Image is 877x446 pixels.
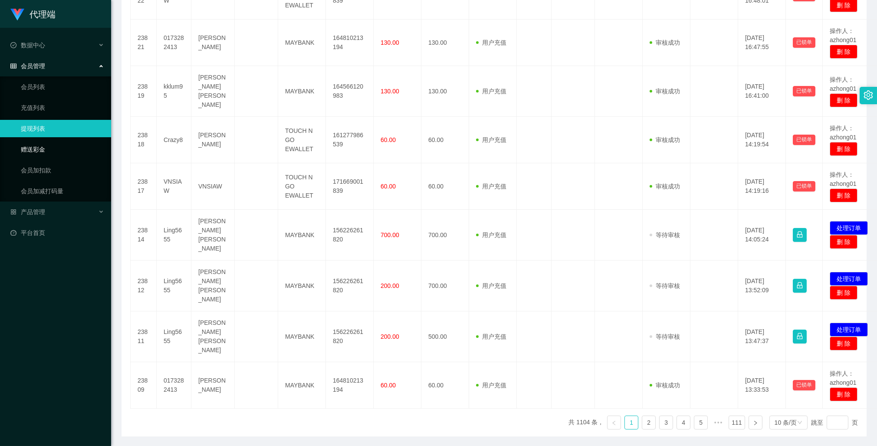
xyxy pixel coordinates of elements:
button: 已锁单 [793,86,815,96]
td: Ling5655 [157,210,191,261]
td: 23817 [131,163,157,210]
button: 已锁单 [793,37,815,48]
a: 4 [677,416,690,429]
button: 处理订单 [830,272,868,286]
li: 共 1104 条， [568,416,604,429]
td: 0173282413 [157,362,191,409]
a: 111 [729,416,744,429]
a: 赠送彩金 [21,141,104,158]
i: 图标: appstore-o [10,209,16,215]
i: 图标: down [797,420,802,426]
td: 700.00 [421,261,469,311]
span: 用户充值 [476,136,506,143]
td: [DATE] 16:47:55 [738,20,786,66]
span: 操作人：azhong01 [830,171,857,187]
td: [PERSON_NAME] [191,362,235,409]
td: 156226261820 [326,210,374,261]
td: 60.00 [421,117,469,163]
li: 4 [677,416,690,429]
span: ••• [711,416,725,429]
span: 等待审核 [650,231,680,238]
span: 130.00 [381,39,399,46]
td: kklum95 [157,66,191,117]
li: 5 [694,416,708,429]
td: 161277986539 [326,117,374,163]
span: 操作人：azhong01 [830,370,857,386]
td: 500.00 [421,311,469,362]
button: 删 除 [830,188,857,202]
td: 164566120983 [326,66,374,117]
span: 用户充值 [476,39,506,46]
button: 删 除 [830,235,857,249]
td: 0173282413 [157,20,191,66]
a: 会员加减打码量 [21,182,104,200]
a: 5 [694,416,707,429]
td: Crazy8 [157,117,191,163]
td: 156226261820 [326,261,374,311]
li: 1 [624,416,638,429]
td: 23819 [131,66,157,117]
span: 60.00 [381,183,396,190]
td: TOUCH N GO EWALLET [278,117,326,163]
li: 111 [729,416,745,429]
button: 删 除 [830,142,857,156]
button: 删 除 [830,45,857,59]
button: 已锁单 [793,380,815,390]
div: 跳至 页 [811,416,858,429]
button: 图标: lock [793,279,807,293]
td: [DATE] 14:19:16 [738,163,786,210]
span: 用户充值 [476,333,506,340]
td: 60.00 [421,163,469,210]
span: 审核成功 [650,39,680,46]
span: 审核成功 [650,382,680,389]
td: [DATE] 13:52:09 [738,261,786,311]
td: TOUCH N GO EWALLET [278,163,326,210]
td: [DATE] 14:19:54 [738,117,786,163]
button: 处理订单 [830,221,868,235]
span: 200.00 [381,282,399,289]
span: 数据中心 [10,42,45,49]
td: MAYBANK [278,311,326,362]
a: 代理端 [10,10,56,17]
span: 用户充值 [476,231,506,238]
span: 审核成功 [650,136,680,143]
td: 130.00 [421,66,469,117]
i: 图标: setting [864,90,873,100]
td: [PERSON_NAME] [PERSON_NAME] [191,311,235,362]
td: 23814 [131,210,157,261]
span: 130.00 [381,88,399,95]
span: 200.00 [381,333,399,340]
span: 用户充值 [476,88,506,95]
button: 删 除 [830,93,857,107]
h1: 代理端 [30,0,56,28]
a: 会员加扣款 [21,162,104,179]
td: 23821 [131,20,157,66]
td: 171669001839 [326,163,374,210]
td: 23811 [131,311,157,362]
td: Ling5655 [157,261,191,311]
td: MAYBANK [278,261,326,311]
td: 60.00 [421,362,469,409]
td: [DATE] 16:41:00 [738,66,786,117]
button: 已锁单 [793,181,815,192]
li: 2 [642,416,656,429]
td: MAYBANK [278,362,326,409]
td: MAYBANK [278,20,326,66]
td: 164810213194 [326,362,374,409]
span: 产品管理 [10,208,45,215]
td: VNSIAW [191,163,235,210]
span: 审核成功 [650,183,680,190]
td: 700.00 [421,210,469,261]
span: 操作人：azhong01 [830,76,857,92]
td: [DATE] 13:47:37 [738,311,786,362]
a: 3 [660,416,673,429]
td: 164810213194 [326,20,374,66]
td: [DATE] 14:05:24 [738,210,786,261]
td: [PERSON_NAME] [PERSON_NAME] [191,261,235,311]
td: MAYBANK [278,210,326,261]
a: 提现列表 [21,120,104,137]
button: 图标: lock [793,228,807,242]
td: 130.00 [421,20,469,66]
td: [PERSON_NAME] [PERSON_NAME] [191,66,235,117]
span: 用户充值 [476,183,506,190]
